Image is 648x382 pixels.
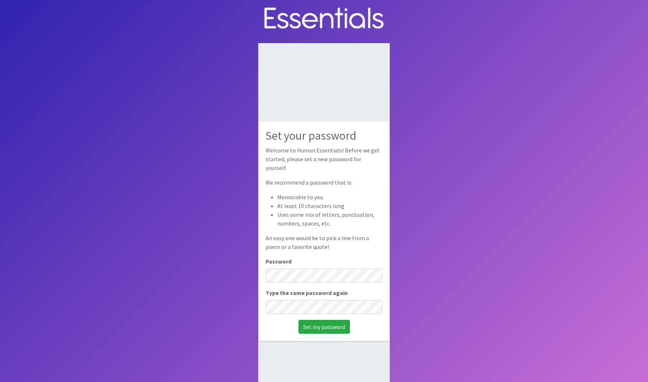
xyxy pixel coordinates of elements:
[298,320,350,334] input: Set my password
[277,201,382,210] li: At least 10 characters long
[266,129,382,143] h2: Set your password
[266,288,348,297] label: Type the same password again
[266,178,382,187] p: We recommend a password that is:
[266,257,291,266] label: Password
[266,146,382,172] p: Welcome to Human Essentials! Before we get started, please set a new password for yourself.
[277,193,382,201] li: Memorable to you
[266,234,382,251] p: An easy one would be to pick a line from a poem or a favorite quote!
[277,210,382,228] li: Uses some mix of letters, punctuation, numbers, spaces, etc.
